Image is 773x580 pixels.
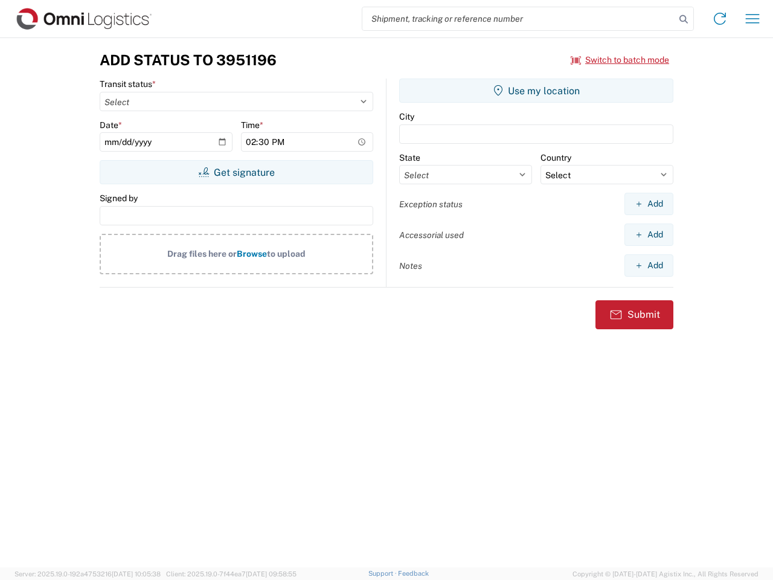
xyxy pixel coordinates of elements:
[14,570,161,578] span: Server: 2025.19.0-192a4753216
[267,249,306,259] span: to upload
[573,569,759,579] span: Copyright © [DATE]-[DATE] Agistix Inc., All Rights Reserved
[540,152,571,163] label: Country
[624,193,673,215] button: Add
[112,570,161,578] span: [DATE] 10:05:38
[399,152,420,163] label: State
[368,570,399,577] a: Support
[362,7,675,30] input: Shipment, tracking or reference number
[399,260,422,271] label: Notes
[100,51,277,69] h3: Add Status to 3951196
[167,249,237,259] span: Drag files here or
[595,300,673,329] button: Submit
[398,570,429,577] a: Feedback
[100,79,156,89] label: Transit status
[399,111,414,122] label: City
[624,254,673,277] button: Add
[399,230,464,240] label: Accessorial used
[571,50,669,70] button: Switch to batch mode
[166,570,297,578] span: Client: 2025.19.0-7f44ea7
[100,120,122,130] label: Date
[241,120,263,130] label: Time
[399,79,673,103] button: Use my location
[399,199,463,210] label: Exception status
[100,193,138,204] label: Signed by
[237,249,267,259] span: Browse
[624,224,673,246] button: Add
[100,160,373,184] button: Get signature
[246,570,297,578] span: [DATE] 09:58:55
